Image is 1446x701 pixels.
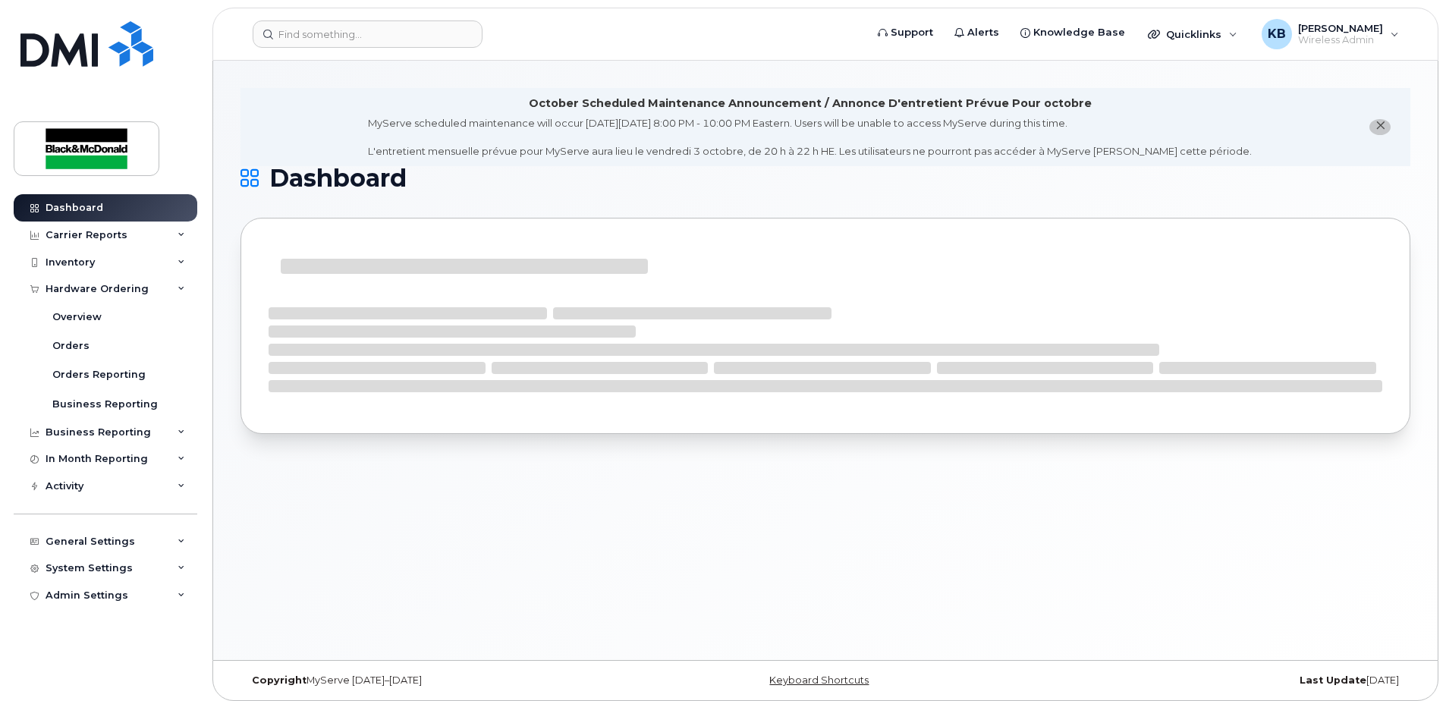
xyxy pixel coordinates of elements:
div: October Scheduled Maintenance Announcement / Annonce D'entretient Prévue Pour octobre [529,96,1092,112]
span: Dashboard [269,167,407,190]
strong: Copyright [252,674,306,686]
button: close notification [1369,119,1391,135]
div: MyServe scheduled maintenance will occur [DATE][DATE] 8:00 PM - 10:00 PM Eastern. Users will be u... [368,116,1252,159]
strong: Last Update [1300,674,1366,686]
a: Keyboard Shortcuts [769,674,869,686]
div: MyServe [DATE]–[DATE] [240,674,630,687]
div: [DATE] [1020,674,1410,687]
